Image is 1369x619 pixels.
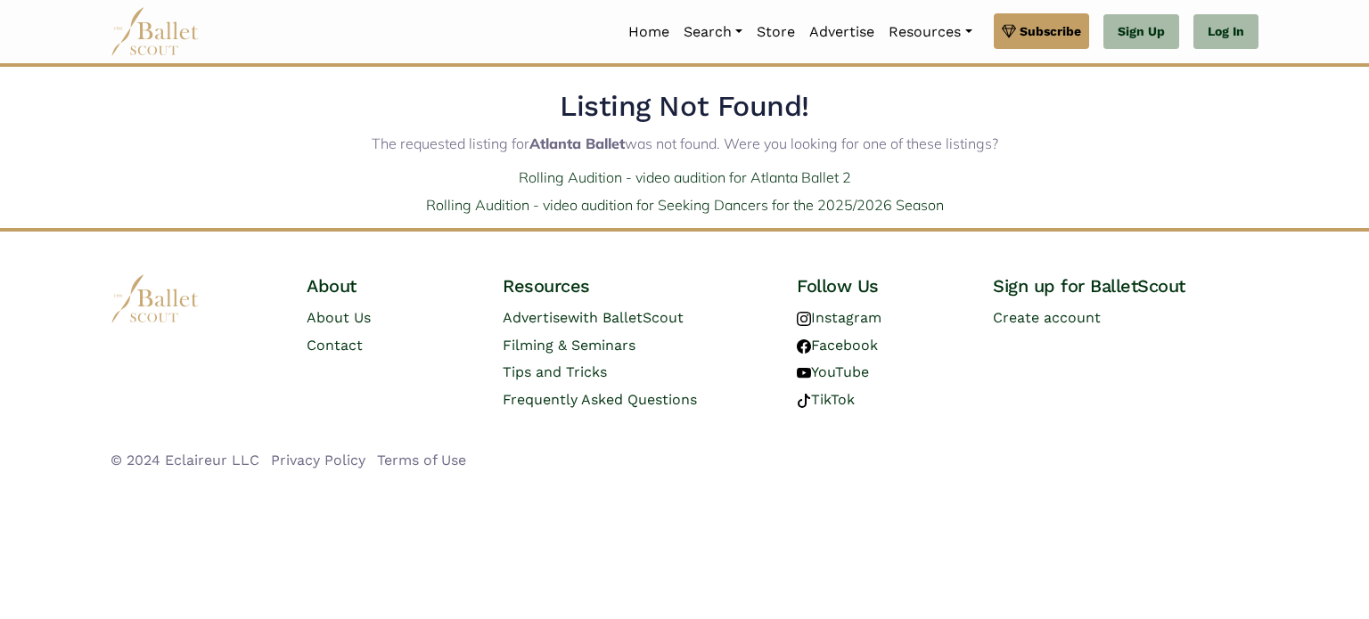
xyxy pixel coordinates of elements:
[994,13,1089,49] a: Subscribe
[1103,14,1179,50] a: Sign Up
[503,309,684,326] a: Advertisewith BalletScout
[1002,21,1016,41] img: gem.svg
[797,309,881,326] a: Instagram
[802,13,881,51] a: Advertise
[111,88,1258,126] h2: Listing Not Found!
[797,274,964,297] h4: Follow Us
[1193,14,1258,50] a: Log In
[797,312,811,326] img: instagram logo
[797,366,811,380] img: youtube logo
[676,13,750,51] a: Search
[797,339,811,354] img: facebook logo
[797,337,878,354] a: Facebook
[993,309,1101,326] a: Create account
[503,274,768,297] h4: Resources
[568,309,684,326] span: with BalletScout
[519,168,851,186] a: Rolling Audition - video audition for Atlanta Ballet 2
[993,274,1258,297] h4: Sign up for BalletScout
[529,134,625,152] strong: Atlanta Ballet
[1020,21,1081,41] span: Subscribe
[426,196,944,214] a: Rolling Audition - video audition for Seeking Dancers for the 2025/2026 Season
[797,363,869,380] a: YouTube
[307,309,371,326] a: About Us
[96,133,1273,156] p: The requested listing for was not found. Were you looking for one of these listings?
[503,363,607,380] a: Tips and Tricks
[271,452,365,468] a: Privacy Policy
[111,449,259,472] li: © 2024 Eclaireur LLC
[111,274,200,323] img: logo
[797,391,855,408] a: TikTok
[377,452,466,468] a: Terms of Use
[503,337,635,354] a: Filming & Seminars
[881,13,979,51] a: Resources
[307,274,474,297] h4: About
[307,337,363,354] a: Contact
[503,391,697,408] a: Frequently Asked Questions
[621,13,676,51] a: Home
[797,394,811,408] img: tiktok logo
[750,13,802,51] a: Store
